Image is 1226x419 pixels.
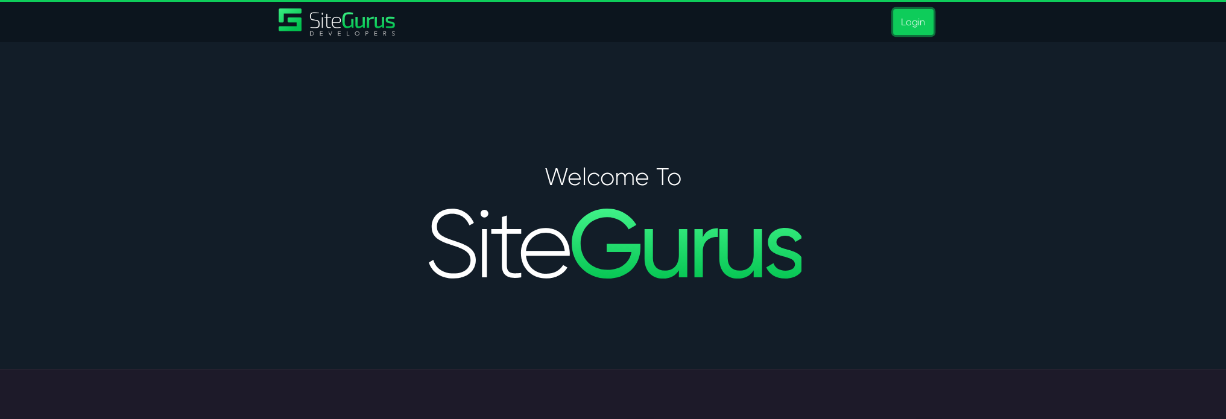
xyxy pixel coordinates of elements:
h3: Welcome To [425,163,801,192]
a: SiteGurus [279,8,397,36]
img: Sitegurus Logo [279,8,397,36]
h1: Site [425,204,801,286]
a: Login [893,9,933,35]
span: Gurus [568,187,801,301]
